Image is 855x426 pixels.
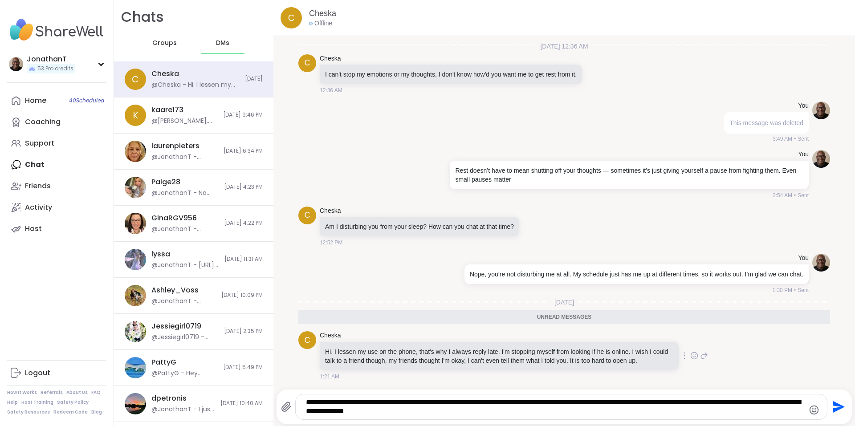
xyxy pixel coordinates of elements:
span: 3:54 AM [773,191,792,199]
div: Cheska [151,69,179,79]
img: https://sharewell-space-live.sfo3.digitaloceanspaces.com/user-generated/b8d3f3a7-9067-4310-8616-1... [125,357,146,378]
div: Jessiegirl0719 [151,321,201,331]
span: • [794,191,796,199]
img: https://sharewell-space-live.sfo3.digitaloceanspaces.com/user-generated/0e2c5150-e31e-4b6a-957d-4... [812,254,830,272]
a: Safety Resources [7,409,50,415]
div: kaare173 [151,105,183,115]
span: [DATE] 9:46 PM [223,111,263,119]
img: https://sharewell-space-live.sfo3.digitaloceanspaces.com/user-generated/194b960f-e8da-4b46-b584-e... [125,213,146,234]
img: https://sharewell-space-live.sfo3.digitaloceanspaces.com/user-generated/d09931ca-1824-4a7b-8732-8... [125,177,146,198]
div: @JonathanT - I just read your bio — thank you for sharing your story. I know it takes a lot of co... [151,405,215,414]
div: @JonathanT - You’ve got sharp eyes 🧐 — I just reworded what I was saying, nothing important. I ap... [151,297,216,306]
span: • [794,135,796,143]
div: @JonathanT - No worries at all, [PERSON_NAME] — I’m just glad we connected. Thank you for the kin... [151,189,219,198]
a: About Us [66,389,88,396]
span: Sent [798,135,809,143]
span: 1:30 PM [772,286,792,294]
a: Logout [7,362,106,384]
div: @JonathanT - [URL][DOMAIN_NAME] [151,261,219,270]
h4: You [798,101,809,110]
h4: You [798,254,809,263]
a: Host [7,218,106,239]
span: 12:36 AM [320,86,342,94]
div: laurenpieters [151,141,199,151]
span: This message was deleted [729,119,803,126]
a: Friends [7,175,106,197]
button: Emoji picker [809,405,819,415]
span: C [132,73,139,86]
a: Home40Scheduled [7,90,106,111]
span: 12:52 PM [320,239,342,247]
span: 40 Scheduled [69,97,104,104]
span: 53 Pro credits [37,65,73,73]
a: How It Works [7,389,37,396]
img: ShareWell Nav Logo [7,14,106,45]
span: DMs [216,39,229,48]
div: @Cheska - Hi. I lessen my use on the phone, that's why I always reply late. I'm stopping myself f... [151,81,240,89]
div: @Jessiegirl0719 - Thank u to my husband who took me out to lunch for an early birthday surprise ! [151,333,219,342]
div: GinaRGV956 [151,213,197,223]
div: Host [25,224,42,234]
span: C [305,57,310,69]
span: [DATE] 2:35 PM [224,328,263,335]
span: [DATE] 10:09 PM [221,292,263,299]
div: Offline [309,19,332,28]
span: 1:21 AM [320,373,339,381]
p: Rest doesn’t have to mean shutting off your thoughts — sometimes it’s just giving yourself a paus... [455,166,803,184]
p: I can't stop my emotions or my thoughts, I don't know how'd you want me to get rest from it. [325,70,577,79]
a: Redeem Code [53,409,88,415]
span: [DATE] 12:36 AM [535,42,593,51]
span: [DATE] 6:34 PM [224,147,263,155]
p: Nope, you’re not disturbing me at all. My schedule just has me up at different times, so it works... [470,270,803,279]
textarea: Type your message [306,398,802,416]
a: Support [7,133,106,154]
a: Cheska [320,54,341,63]
span: [DATE] 4:23 PM [224,183,263,191]
span: [DATE] [549,298,579,307]
img: https://sharewell-space-live.sfo3.digitaloceanspaces.com/user-generated/666f9ab0-b952-44c3-ad34-f... [125,249,146,270]
span: 3:49 AM [773,135,792,143]
div: dpetronis [151,394,187,403]
span: Sent [798,191,809,199]
div: Paige28 [151,177,180,187]
img: https://sharewell-space-live.sfo3.digitaloceanspaces.com/user-generated/6db1c613-e116-4ac2-aedd-9... [125,141,146,162]
img: https://sharewell-space-live.sfo3.digitaloceanspaces.com/user-generated/0e2c5150-e31e-4b6a-957d-4... [812,101,830,119]
span: k [133,109,138,122]
a: Coaching [7,111,106,133]
div: Home [25,96,46,105]
span: [DATE] 11:31 AM [224,256,263,263]
h4: You [798,150,809,159]
span: • [794,286,796,294]
a: Blog [91,409,102,415]
a: Cheska [309,8,336,19]
a: Safety Policy [57,399,89,406]
span: [DATE] 4:22 PM [224,219,263,227]
img: https://sharewell-space-live.sfo3.digitaloceanspaces.com/user-generated/3f0c1592-de52-4424-a496-1... [125,393,146,414]
div: @[PERSON_NAME], thank you for sharing so openly. I can hear how heavy it feels to sit with the re... [151,117,218,126]
span: C [288,11,294,24]
div: @JonathanT - Thanks for letting me know, [PERSON_NAME]. It sounds frustrating when the platform g... [151,153,218,162]
img: JonathanT [9,57,23,71]
div: lyssa [151,249,170,259]
img: https://sharewell-space-live.sfo3.digitaloceanspaces.com/user-generated/3602621c-eaa5-4082-863a-9... [125,321,146,342]
a: Cheska [320,331,341,340]
span: Sent [798,286,809,294]
a: FAQ [91,389,101,396]
div: @PattyG - Hey there! I’m not going to attend tonight. Got all my shots [DATE], all good just air ... [151,369,218,378]
h1: Chats [121,7,164,27]
div: Coaching [25,117,61,127]
div: JonathanT [27,54,75,64]
img: https://sharewell-space-live.sfo3.digitaloceanspaces.com/user-generated/8cb2df4a-f224-470a-b8fa-a... [125,285,146,306]
span: C [305,334,310,346]
div: Logout [25,368,50,378]
p: Hi. I lessen my use on the phone, that's why I always reply late. I'm stopping myself from lookin... [325,347,673,365]
a: Help [7,399,18,406]
a: Activity [7,197,106,218]
a: Host Training [21,399,53,406]
span: [DATE] [245,75,263,83]
div: PattyG [151,357,176,367]
span: [DATE] 5:49 PM [223,364,263,371]
div: Unread messages [298,310,830,325]
span: C [305,209,310,221]
button: Send [827,397,847,417]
